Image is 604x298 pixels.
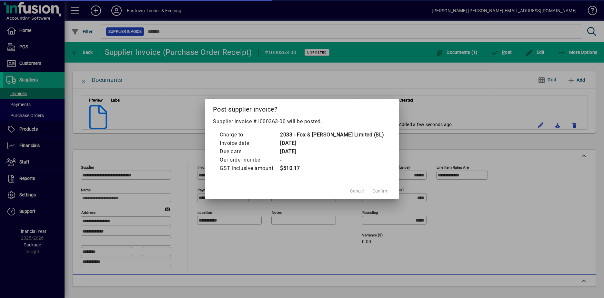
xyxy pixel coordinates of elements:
[280,164,384,173] td: $510.17
[280,139,384,147] td: [DATE]
[219,147,280,156] td: Due date
[213,118,391,125] p: Supplier invoice #1000363-00 will be posted.
[280,147,384,156] td: [DATE]
[280,156,384,164] td: -
[280,131,384,139] td: 2033 - Fox & [PERSON_NAME] Limited (BL)
[219,164,280,173] td: GST inclusive amount
[205,99,399,117] h2: Post supplier invoice?
[219,131,280,139] td: Charge to
[219,156,280,164] td: Our order number
[219,139,280,147] td: Invoice date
